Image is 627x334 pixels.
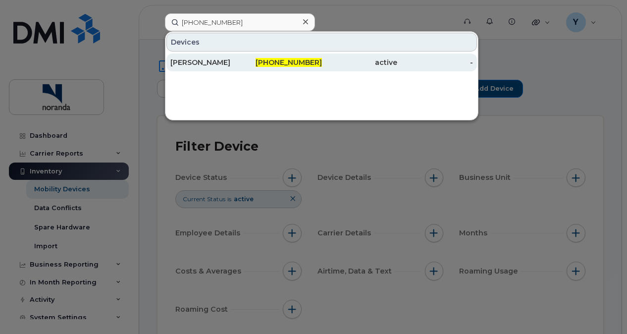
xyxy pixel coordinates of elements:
span: [PHONE_NUMBER] [256,58,322,67]
div: Devices [166,33,477,52]
div: [PERSON_NAME] [170,57,246,67]
div: active [322,57,398,67]
a: [PERSON_NAME][PHONE_NUMBER]active- [166,54,477,71]
div: - [397,57,473,67]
